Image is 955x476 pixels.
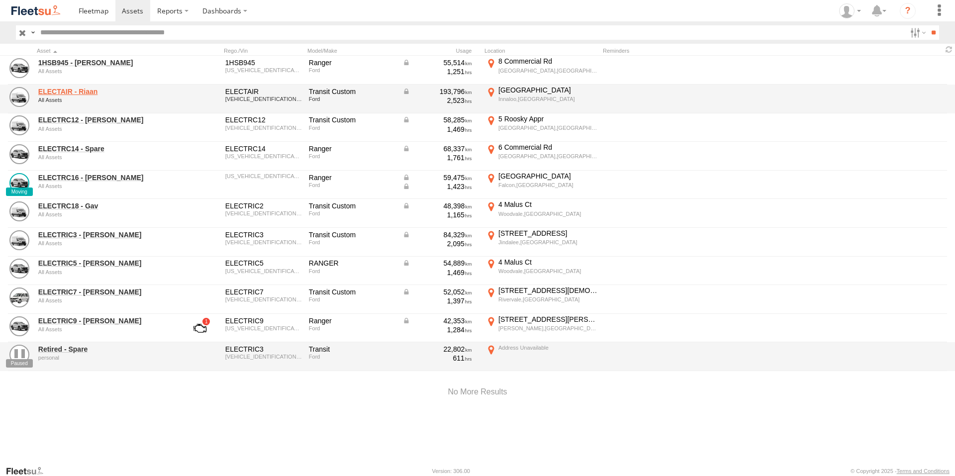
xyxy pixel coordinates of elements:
[498,95,597,102] div: Innaloo,[GEOGRAPHIC_DATA]
[498,315,597,324] div: [STREET_ADDRESS][PERSON_NAME]
[432,468,470,474] div: Version: 306.00
[498,239,597,246] div: Jindalee,[GEOGRAPHIC_DATA]
[498,143,597,152] div: 6 Commercial Rd
[498,86,597,95] div: [GEOGRAPHIC_DATA]
[225,239,302,245] div: WF0YXXTTGYLS21315
[38,297,175,303] div: undefined
[38,126,175,132] div: undefined
[225,87,302,96] div: ELECTAIR
[402,173,472,182] div: Data from Vehicle CANbus
[484,315,599,342] label: Click to View Current Location
[498,325,597,332] div: [PERSON_NAME],[GEOGRAPHIC_DATA]
[10,4,62,17] img: fleetsu-logo-horizontal.svg
[225,201,302,210] div: ELECTRIC2
[38,211,175,217] div: undefined
[9,316,29,336] a: View Asset Details
[851,468,950,474] div: © Copyright 2025 -
[9,173,29,193] a: View Asset Details
[38,201,175,210] a: ELECTRC18 - Gav
[498,286,597,295] div: [STREET_ADDRESS][DEMOGRAPHIC_DATA]
[38,154,175,160] div: undefined
[309,125,395,131] div: Ford
[38,173,175,182] a: ELECTRC16 - [PERSON_NAME]
[225,259,302,268] div: ELECTRIC5
[401,47,480,54] div: Usage
[309,153,395,159] div: Ford
[402,287,472,296] div: Data from Vehicle CANbus
[309,173,395,182] div: Ranger
[225,67,302,73] div: MNAUMAF50HW805362
[309,316,395,325] div: Ranger
[225,345,302,354] div: ELECTRIC3
[402,325,472,334] div: 1,284
[402,239,472,248] div: 2,095
[484,343,599,370] label: Click to View Current Location
[38,345,175,354] a: Retired - Spare
[309,182,395,188] div: Ford
[309,58,395,67] div: Ranger
[9,87,29,107] a: View Asset Details
[309,345,395,354] div: Transit
[38,68,175,74] div: undefined
[225,96,302,102] div: WF0YXXTTGYNJ17812
[9,144,29,164] a: View Asset Details
[307,47,397,54] div: Model/Make
[225,296,302,302] div: WF0YXXTTGYKU87957
[38,355,175,361] div: undefined
[897,468,950,474] a: Terms and Conditions
[498,67,597,74] div: [GEOGRAPHIC_DATA],[GEOGRAPHIC_DATA]
[498,124,597,131] div: [GEOGRAPHIC_DATA],[GEOGRAPHIC_DATA]
[38,183,175,189] div: undefined
[402,153,472,162] div: 1,761
[38,287,175,296] a: ELECTRIC7 - [PERSON_NAME]
[309,259,395,268] div: RANGER
[309,296,395,302] div: Ford
[484,57,599,84] label: Click to View Current Location
[38,230,175,239] a: ELECTRIC3 - [PERSON_NAME]
[402,259,472,268] div: Data from Vehicle CANbus
[29,25,37,40] label: Search Query
[309,354,395,360] div: Ford
[9,201,29,221] a: View Asset Details
[225,125,302,131] div: WF0YXXTTGYLS21315
[225,354,302,360] div: WF0YXXTTGYLS21315
[498,296,597,303] div: Rivervale,[GEOGRAPHIC_DATA]
[484,258,599,285] label: Click to View Current Location
[402,316,472,325] div: Data from Vehicle CANbus
[225,316,302,325] div: ELECTRIC9
[498,210,597,217] div: Woodvale,[GEOGRAPHIC_DATA]
[38,58,175,67] a: 1HSB945 - [PERSON_NAME]
[484,114,599,141] label: Click to View Current Location
[402,125,472,134] div: 1,469
[498,258,597,267] div: 4 Malus Ct
[309,230,395,239] div: Transit Custom
[484,86,599,112] label: Click to View Current Location
[484,286,599,313] label: Click to View Current Location
[225,210,302,216] div: WF0YXXTTGYMJ86128
[484,200,599,227] label: Click to View Current Location
[402,87,472,96] div: Data from Vehicle CANbus
[9,259,29,279] a: View Asset Details
[402,182,472,191] div: Data from Vehicle CANbus
[9,115,29,135] a: View Asset Details
[9,230,29,250] a: View Asset Details
[309,115,395,124] div: Transit Custom
[309,325,395,331] div: Ford
[498,200,597,209] div: 4 Malus Ct
[309,87,395,96] div: Transit Custom
[402,201,472,210] div: Data from Vehicle CANbus
[38,326,175,332] div: undefined
[225,115,302,124] div: ELECTRC12
[309,210,395,216] div: Ford
[5,466,51,476] a: Visit our Website
[943,45,955,54] span: Refresh
[498,57,597,66] div: 8 Commercial Rd
[402,230,472,239] div: Data from Vehicle CANbus
[484,47,599,54] div: Location
[484,172,599,198] label: Click to View Current Location
[498,153,597,160] div: [GEOGRAPHIC_DATA],[GEOGRAPHIC_DATA]
[38,240,175,246] div: undefined
[38,269,175,275] div: undefined
[402,96,472,105] div: 2,523
[402,115,472,124] div: Data from Vehicle CANbus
